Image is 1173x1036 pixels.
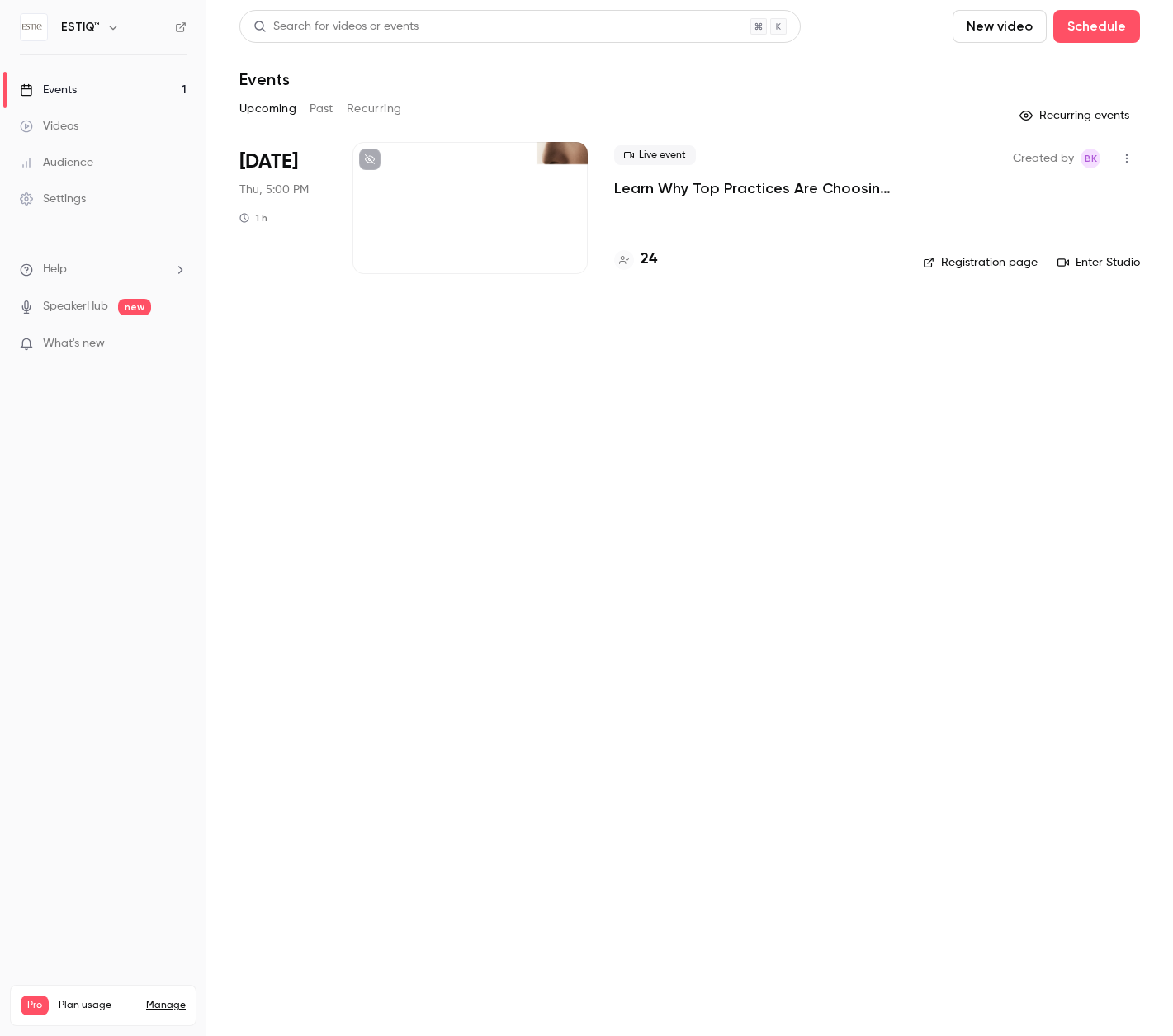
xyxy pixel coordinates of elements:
[253,18,419,35] div: Search for videos or events
[1081,149,1100,168] span: Brian Kirk
[21,14,47,40] img: ESTIQ™
[239,149,298,175] span: [DATE]
[641,248,657,271] h4: 24
[59,999,136,1012] span: Plan usage
[614,178,896,198] a: Learn Why Top Practices Are Choosing bodyESTIQ™ — A Live Discussion with [PERSON_NAME] & [PERSON_...
[61,19,100,35] h6: ESTIQ™
[310,96,333,122] button: Past
[20,118,78,135] div: Videos
[43,261,67,278] span: Help
[614,145,696,165] span: Live event
[1057,254,1140,271] a: Enter Studio
[239,96,296,122] button: Upcoming
[20,191,86,207] div: Settings
[614,248,657,271] a: 24
[239,211,267,225] div: 1 h
[20,154,93,171] div: Audience
[20,261,187,278] li: help-dropdown-opener
[953,10,1047,43] button: New video
[1085,149,1097,168] span: BK
[1013,149,1074,168] span: Created by
[167,337,187,352] iframe: Noticeable Trigger
[118,299,151,315] span: new
[43,298,108,315] a: SpeakerHub
[21,996,49,1015] span: Pro
[1012,102,1140,129] button: Recurring events
[923,254,1038,271] a: Registration page
[1053,10,1140,43] button: Schedule
[239,69,290,89] h1: Events
[347,96,402,122] button: Recurring
[43,335,105,352] span: What's new
[239,182,309,198] span: Thu, 5:00 PM
[146,999,186,1012] a: Manage
[239,142,326,274] div: Oct 23 Thu, 6:00 PM (America/Chicago)
[20,82,77,98] div: Events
